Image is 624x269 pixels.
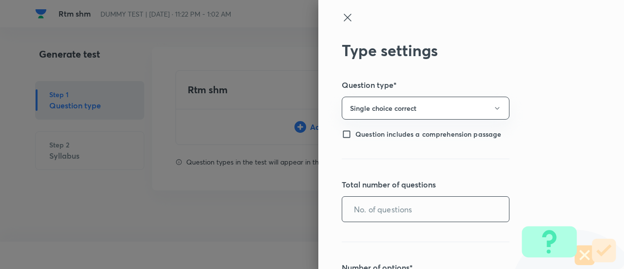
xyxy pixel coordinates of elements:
[342,79,568,91] h5: Question type*
[342,41,568,60] h2: Type settings
[342,97,509,120] button: Single choice correct
[355,130,501,139] span: Question includes a comprehension passage
[342,197,509,222] input: No. of questions
[342,179,568,190] h5: Total number of questions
